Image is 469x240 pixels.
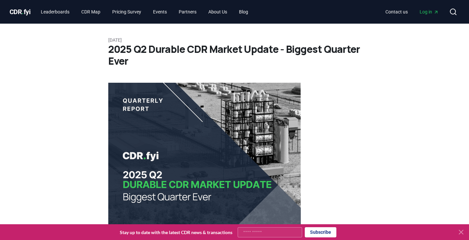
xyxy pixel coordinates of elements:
h1: 2025 Q2 Durable CDR Market Update - Biggest Quarter Ever [108,43,361,67]
a: Log in [414,6,444,18]
a: Blog [234,6,253,18]
span: . [22,8,24,16]
nav: Main [36,6,253,18]
span: CDR fyi [10,8,31,16]
a: Events [148,6,172,18]
a: CDR.fyi [10,7,31,16]
a: Partners [173,6,202,18]
a: Contact us [380,6,413,18]
a: CDR Map [76,6,106,18]
img: blog post image [108,83,301,227]
a: Pricing Survey [107,6,146,18]
a: Leaderboards [36,6,75,18]
nav: Main [380,6,444,18]
p: [DATE] [108,37,361,43]
a: About Us [203,6,232,18]
span: Log in [420,9,439,15]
